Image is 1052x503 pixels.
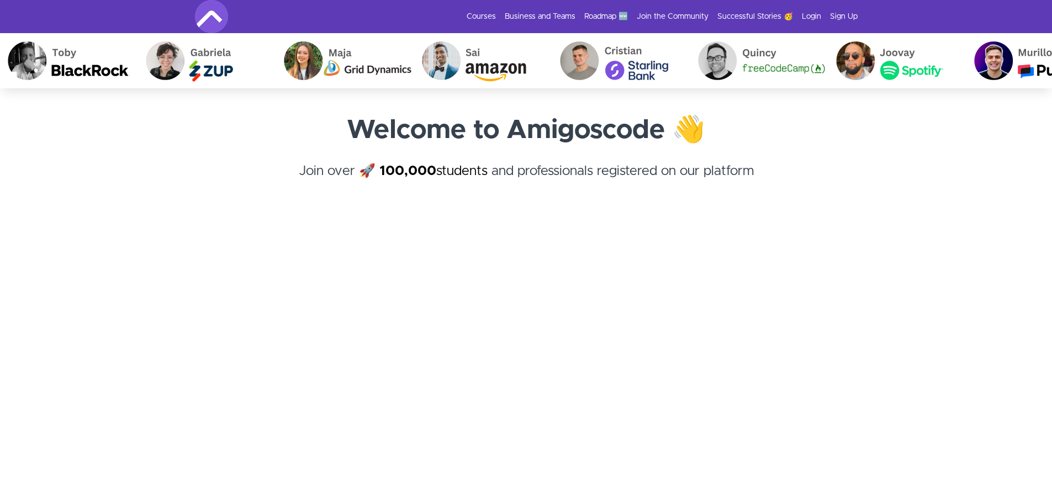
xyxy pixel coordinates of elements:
[830,11,858,22] a: Sign Up
[687,33,825,88] img: Quincy
[195,161,858,201] h4: Join over 🚀 and professionals registered on our platform
[584,11,628,22] a: Roadmap 🆕
[273,33,411,88] img: Maja
[411,33,549,88] img: Sai
[379,165,436,178] strong: 100,000
[549,33,687,88] img: Cristian
[347,117,705,144] strong: Welcome to Amigoscode 👋
[505,11,575,22] a: Business and Teams
[379,165,488,178] a: 100,000students
[802,11,821,22] a: Login
[467,11,496,22] a: Courses
[717,11,793,22] a: Successful Stories 🥳
[637,11,709,22] a: Join the Community
[825,33,963,88] img: Joovay
[135,33,273,88] img: Gabriela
